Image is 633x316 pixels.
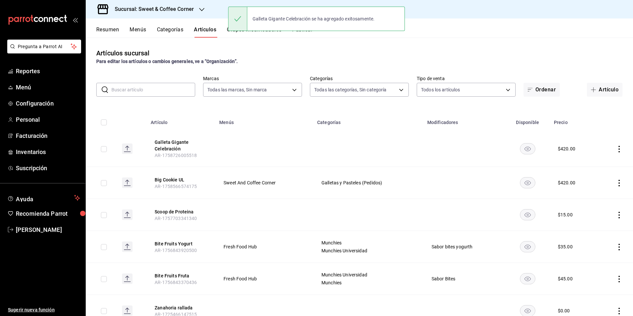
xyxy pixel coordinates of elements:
th: Disponible [505,110,550,131]
span: [PERSON_NAME] [16,225,80,234]
span: AR-1756843920500 [155,248,197,253]
button: Artículo [587,83,622,97]
th: Precio [550,110,597,131]
a: Pregunta a Parrot AI [5,48,81,55]
span: Sugerir nueva función [8,306,80,313]
span: Reportes [16,67,80,76]
span: Fresh Food Hub [224,276,305,281]
button: Resumen [96,26,119,38]
input: Buscar artículo [111,83,195,96]
button: edit-product-location [155,139,207,152]
span: Sabor Bites [432,276,497,281]
button: availability-product [520,177,535,188]
span: Suscripción [16,164,80,173]
div: $ 0.00 [558,307,570,314]
button: Categorías [157,26,184,38]
button: Pregunta a Parrot AI [7,40,81,53]
span: Munchies [321,280,415,285]
span: Todas las marcas, Sin marca [207,86,267,93]
th: Modificadores [423,110,505,131]
button: actions [616,308,622,314]
span: Inventarios [16,147,80,156]
button: edit-product-location [155,272,207,279]
label: Categorías [310,76,409,81]
span: Todas las categorías, Sin categoría [314,86,387,93]
div: $ 15.00 [558,211,573,218]
span: Galletas y Pasteles (Pedidos) [321,180,415,185]
span: Todos los artículos [421,86,460,93]
span: Fresh Food Hub [224,244,305,249]
span: Facturación [16,131,80,140]
span: Sweet And Coffee Corner [224,180,305,185]
div: Galleta Gigante Celebración se ha agregado exitosamente. [247,12,380,26]
span: Menú [16,83,80,92]
button: availability-product [520,273,535,284]
button: edit-product-location [155,208,207,215]
button: edit-product-location [155,176,207,183]
div: $ 420.00 [558,145,575,152]
div: navigation tabs [96,26,633,38]
th: Artículo [147,110,215,131]
button: actions [616,180,622,186]
span: AR-1756843370436 [155,280,197,285]
button: Grupos modificadores [227,26,282,38]
button: Menús [130,26,146,38]
div: $ 420.00 [558,179,575,186]
span: Munchies Universidad [321,248,415,253]
th: Menús [215,110,313,131]
span: AR-1758726005518 [155,153,197,158]
button: edit-product-location [155,240,207,247]
label: Marcas [203,76,302,81]
button: actions [616,146,622,152]
div: $ 45.00 [558,275,573,282]
th: Categorías [313,110,423,131]
label: Tipo de venta [417,76,516,81]
div: Artículos sucursal [96,48,149,58]
button: Ordenar [524,83,560,97]
button: availability-product [520,209,535,220]
span: AR-1757703341340 [155,216,197,221]
strong: Para editar los artículos o cambios generales, ve a “Organización”. [96,59,238,64]
span: Sabor bites yogurth [432,244,497,249]
span: Ayuda [16,194,72,202]
span: Personal [16,115,80,124]
button: actions [616,212,622,218]
button: Artículos [194,26,216,38]
h3: Sucursal: Sweet & Coffee Corner [109,5,194,13]
div: $ 35.00 [558,243,573,250]
span: Pregunta a Parrot AI [18,43,71,50]
button: availability-product [520,143,535,154]
button: open_drawer_menu [73,17,78,22]
span: Munchies Universidad [321,272,415,277]
button: edit-product-location [155,304,207,311]
button: availability-product [520,241,535,252]
span: Recomienda Parrot [16,209,80,218]
button: actions [616,244,622,250]
span: Munchies [321,240,415,245]
span: Configuración [16,99,80,108]
span: AR-1758566574175 [155,184,197,189]
button: actions [616,276,622,282]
